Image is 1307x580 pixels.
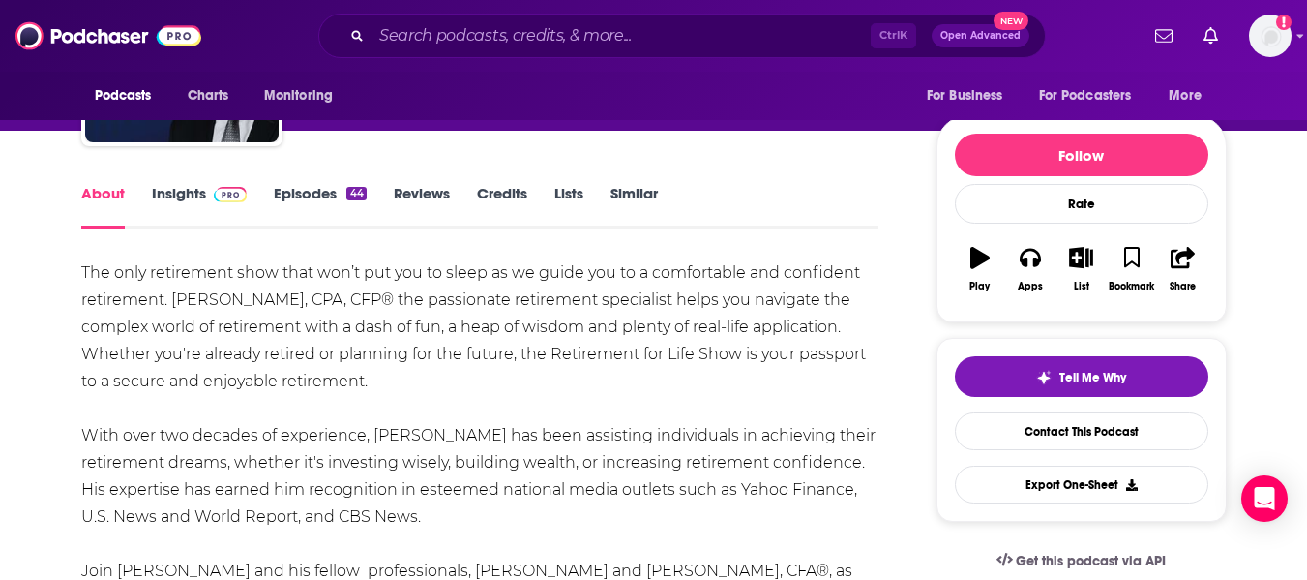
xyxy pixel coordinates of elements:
div: List [1074,281,1089,292]
span: For Business [927,82,1003,109]
span: Charts [188,82,229,109]
div: 44 [346,187,366,200]
button: open menu [913,77,1027,114]
div: Share [1170,281,1196,292]
button: open menu [1026,77,1160,114]
div: Rate [955,184,1208,224]
a: Episodes44 [274,184,366,229]
button: List [1055,234,1106,304]
a: Similar [610,184,658,229]
span: Open Advanced [940,31,1021,41]
div: Bookmark [1109,281,1154,292]
span: More [1169,82,1202,109]
a: InsightsPodchaser Pro [152,184,248,229]
a: Show notifications dropdown [1196,19,1226,52]
a: Show notifications dropdown [1147,19,1180,52]
span: Monitoring [264,82,333,109]
button: Apps [1005,234,1055,304]
input: Search podcasts, credits, & more... [371,20,871,51]
button: tell me why sparkleTell Me Why [955,356,1208,397]
button: Follow [955,134,1208,176]
img: Podchaser Pro [214,187,248,202]
span: For Podcasters [1039,82,1132,109]
a: Credits [477,184,527,229]
button: Share [1157,234,1207,304]
img: Podchaser - Follow, Share and Rate Podcasts [15,17,201,54]
span: Tell Me Why [1059,370,1126,385]
button: open menu [81,77,177,114]
a: Charts [175,77,241,114]
a: About [81,184,125,229]
span: Get this podcast via API [1016,553,1166,569]
div: Open Intercom Messenger [1241,475,1288,522]
a: Lists [554,184,583,229]
button: open menu [251,77,358,114]
button: Open AdvancedNew [932,24,1029,47]
img: tell me why sparkle [1036,370,1052,385]
span: Ctrl K [871,23,916,48]
button: Bookmark [1107,234,1157,304]
span: New [994,12,1028,30]
a: Reviews [394,184,450,229]
button: open menu [1155,77,1226,114]
a: Contact This Podcast [955,412,1208,450]
div: Play [969,281,990,292]
button: Show profile menu [1249,15,1292,57]
button: Export One-Sheet [955,466,1208,504]
span: Logged in as angelabellBL2024 [1249,15,1292,57]
div: Apps [1018,281,1043,292]
img: User Profile [1249,15,1292,57]
div: Search podcasts, credits, & more... [318,14,1046,58]
span: Podcasts [95,82,152,109]
svg: Add a profile image [1276,15,1292,30]
button: Play [955,234,1005,304]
